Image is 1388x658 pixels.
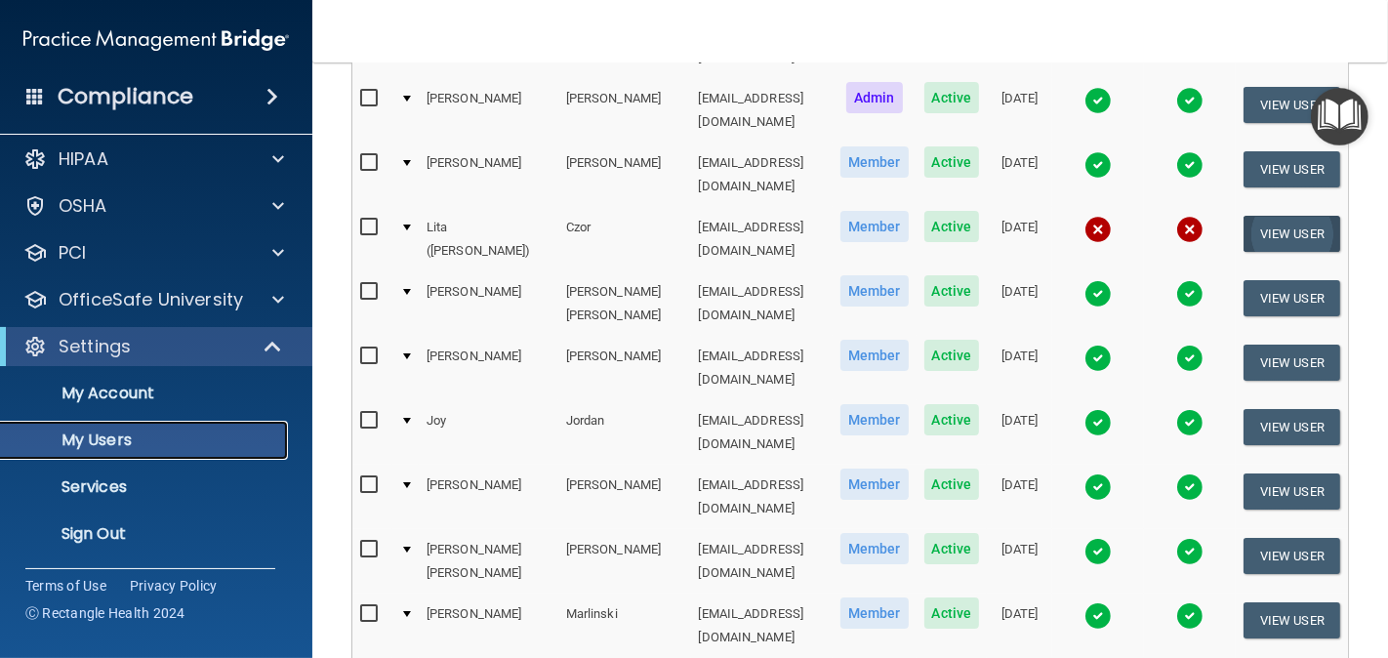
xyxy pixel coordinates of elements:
[1244,409,1340,445] button: View User
[1084,216,1112,243] img: cross.ca9f0e7f.svg
[25,576,106,596] a: Terms of Use
[924,82,980,113] span: Active
[691,143,833,207] td: [EMAIL_ADDRESS][DOMAIN_NAME]
[691,400,833,465] td: [EMAIL_ADDRESS][DOMAIN_NAME]
[23,288,284,311] a: OfficeSafe University
[1176,151,1204,179] img: tick.e7d51cea.svg
[1084,602,1112,630] img: tick.e7d51cea.svg
[419,143,558,207] td: [PERSON_NAME]
[23,335,283,358] a: Settings
[846,82,903,113] span: Admin
[13,524,279,544] p: Sign Out
[924,597,980,629] span: Active
[419,400,558,465] td: Joy
[840,275,909,307] span: Member
[558,336,691,400] td: [PERSON_NAME]
[1176,216,1204,243] img: cross.ca9f0e7f.svg
[23,194,284,218] a: OSHA
[558,529,691,594] td: [PERSON_NAME]
[1244,151,1340,187] button: View User
[840,469,909,500] span: Member
[419,336,558,400] td: [PERSON_NAME]
[1244,87,1340,123] button: View User
[13,431,279,450] p: My Users
[987,594,1052,658] td: [DATE]
[1084,87,1112,114] img: tick.e7d51cea.svg
[924,146,980,178] span: Active
[25,603,185,623] span: Ⓒ Rectangle Health 2024
[987,529,1052,594] td: [DATE]
[419,271,558,336] td: [PERSON_NAME]
[59,288,243,311] p: OfficeSafe University
[23,21,289,60] img: PMB logo
[691,271,833,336] td: [EMAIL_ADDRESS][DOMAIN_NAME]
[558,594,691,658] td: Marlinski
[1176,409,1204,436] img: tick.e7d51cea.svg
[1311,88,1368,145] button: Open Resource Center
[924,533,980,564] span: Active
[1052,521,1365,597] iframe: Drift Widget Chat Controller
[924,211,980,242] span: Active
[13,384,279,403] p: My Account
[691,78,833,143] td: [EMAIL_ADDRESS][DOMAIN_NAME]
[1176,602,1204,630] img: tick.e7d51cea.svg
[419,207,558,271] td: Lita ([PERSON_NAME])
[924,340,980,371] span: Active
[840,404,909,435] span: Member
[987,271,1052,336] td: [DATE]
[840,146,909,178] span: Member
[419,465,558,529] td: [PERSON_NAME]
[1244,345,1340,381] button: View User
[987,336,1052,400] td: [DATE]
[1176,87,1204,114] img: tick.e7d51cea.svg
[558,271,691,336] td: [PERSON_NAME] [PERSON_NAME]
[987,207,1052,271] td: [DATE]
[987,78,1052,143] td: [DATE]
[924,469,980,500] span: Active
[23,241,284,265] a: PCI
[558,400,691,465] td: Jordan
[419,78,558,143] td: [PERSON_NAME]
[59,147,108,171] p: HIPAA
[840,211,909,242] span: Member
[691,529,833,594] td: [EMAIL_ADDRESS][DOMAIN_NAME]
[1244,602,1340,638] button: View User
[1084,473,1112,501] img: tick.e7d51cea.svg
[1176,345,1204,372] img: tick.e7d51cea.svg
[924,275,980,307] span: Active
[558,465,691,529] td: [PERSON_NAME]
[59,194,107,218] p: OSHA
[59,241,86,265] p: PCI
[924,404,980,435] span: Active
[1176,473,1204,501] img: tick.e7d51cea.svg
[691,207,833,271] td: [EMAIL_ADDRESS][DOMAIN_NAME]
[1084,409,1112,436] img: tick.e7d51cea.svg
[987,465,1052,529] td: [DATE]
[58,83,193,110] h4: Compliance
[1176,280,1204,308] img: tick.e7d51cea.svg
[1084,345,1112,372] img: tick.e7d51cea.svg
[840,597,909,629] span: Member
[419,594,558,658] td: [PERSON_NAME]
[13,477,279,497] p: Services
[987,400,1052,465] td: [DATE]
[1084,151,1112,179] img: tick.e7d51cea.svg
[59,335,131,358] p: Settings
[1244,473,1340,510] button: View User
[419,529,558,594] td: [PERSON_NAME] [PERSON_NAME]
[558,143,691,207] td: [PERSON_NAME]
[691,594,833,658] td: [EMAIL_ADDRESS][DOMAIN_NAME]
[691,465,833,529] td: [EMAIL_ADDRESS][DOMAIN_NAME]
[23,147,284,171] a: HIPAA
[130,576,218,596] a: Privacy Policy
[558,78,691,143] td: [PERSON_NAME]
[840,533,909,564] span: Member
[1244,280,1340,316] button: View User
[1084,280,1112,308] img: tick.e7d51cea.svg
[840,340,909,371] span: Member
[1244,216,1340,252] button: View User
[987,143,1052,207] td: [DATE]
[691,336,833,400] td: [EMAIL_ADDRESS][DOMAIN_NAME]
[558,207,691,271] td: Czor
